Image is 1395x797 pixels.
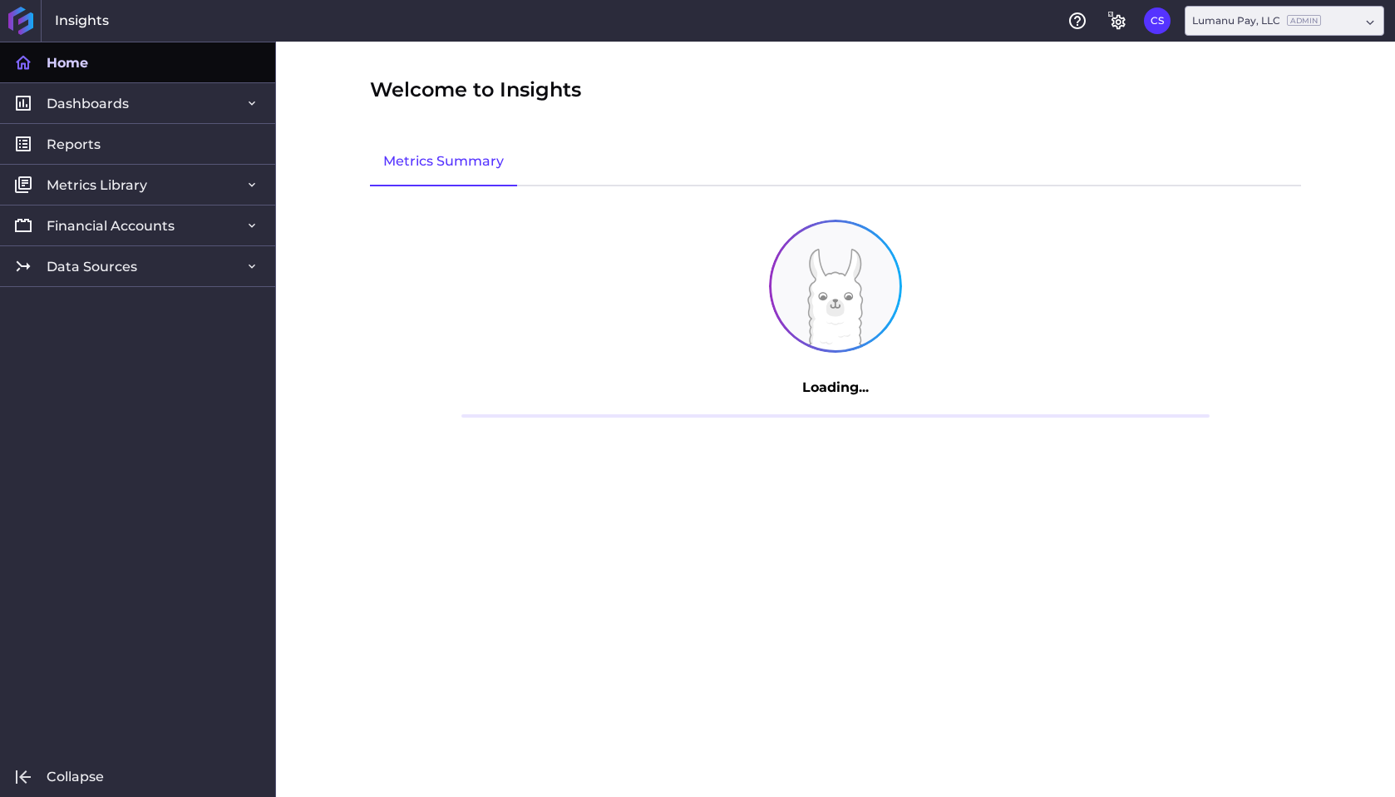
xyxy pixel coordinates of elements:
button: User Menu [1144,7,1171,34]
a: Metrics Summary [370,138,517,186]
button: Help [1064,7,1091,34]
span: Home [47,54,88,72]
ins: Admin [1287,15,1321,26]
button: General Settings [1104,7,1131,34]
span: Metrics Library [47,176,147,194]
span: Dashboards [47,95,129,112]
span: Data Sources [47,258,137,275]
span: Collapse [47,768,104,785]
p: Loading... [461,378,1210,398]
span: Reports [47,136,101,153]
div: Lumanu Pay, LLC [1192,13,1321,28]
div: Dropdown select [1185,6,1384,36]
span: Welcome to Insights [370,75,581,105]
span: Financial Accounts [47,217,175,235]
